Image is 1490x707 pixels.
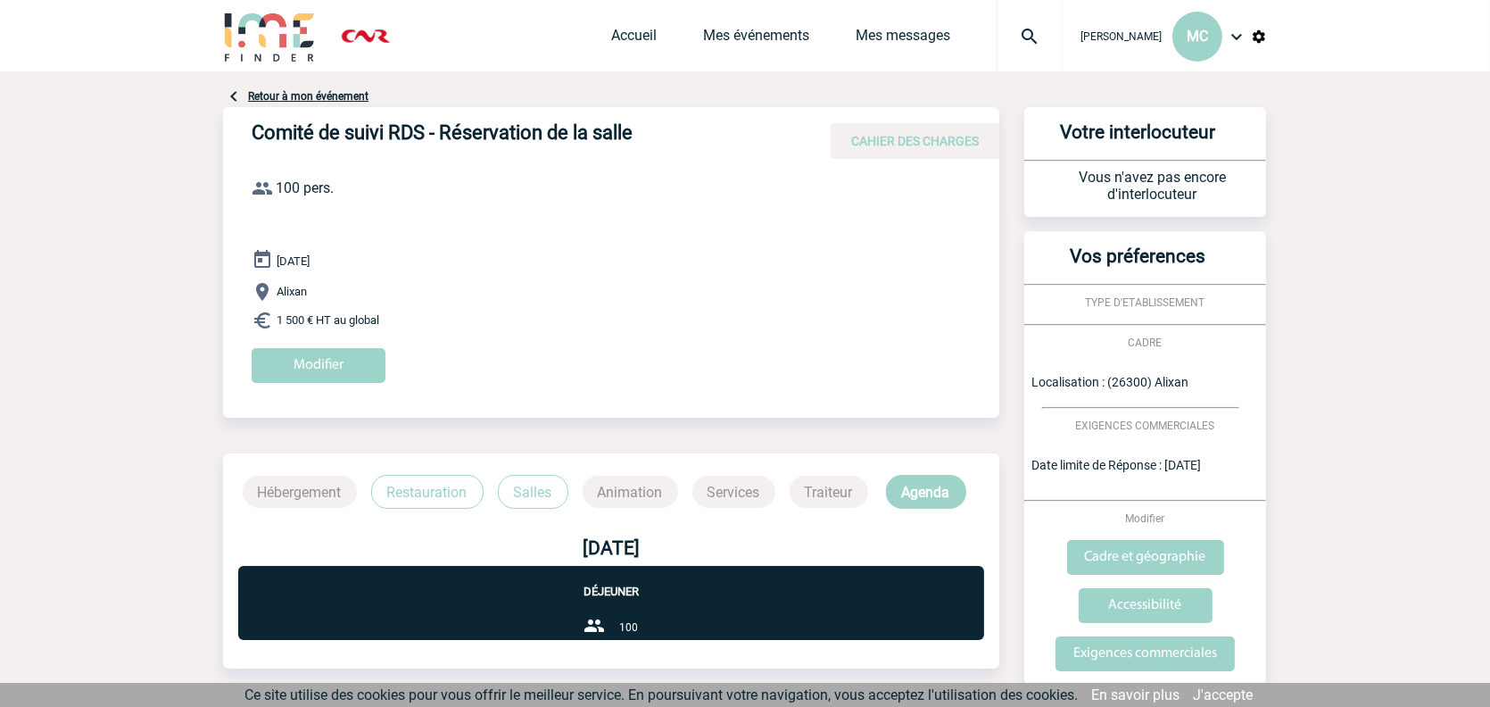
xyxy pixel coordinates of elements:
[1076,420,1215,432] span: EXIGENCES COMMERCIALES
[1080,30,1162,43] span: [PERSON_NAME]
[1129,337,1163,349] span: CADRE
[371,475,484,509] p: Restauration
[1055,636,1235,671] input: Exigences commerciales
[856,27,950,52] a: Mes messages
[248,90,368,103] a: Retour à mon événement
[1031,121,1245,160] h3: Votre interlocuteur
[277,286,307,299] span: Alixan
[276,180,334,197] span: 100 pers.
[498,475,568,509] p: Salles
[1187,28,1208,45] span: MC
[223,11,316,62] img: IME-Finder
[851,134,979,148] span: CAHIER DES CHARGES
[243,476,357,508] p: Hébergement
[252,121,787,152] h4: Comité de suivi RDS - Réservation de la salle
[619,621,638,634] span: 100
[1086,296,1205,309] span: TYPE D'ETABLISSEMENT
[886,475,966,509] p: Agenda
[1079,169,1226,203] span: Vous n'avez pas encore d'interlocuteur
[584,615,605,636] img: group-24-px-b.png
[1193,686,1253,703] a: J'accepte
[277,254,310,268] span: [DATE]
[238,566,983,598] p: Déjeuner
[611,27,657,52] a: Accueil
[244,686,1078,703] span: Ce site utilise des cookies pour vous offrir le meilleur service. En poursuivant votre navigation...
[1031,245,1245,284] h3: Vos préferences
[692,476,775,508] p: Services
[583,476,678,508] p: Animation
[583,537,640,559] b: [DATE]
[252,348,385,383] input: Modifier
[1031,375,1188,389] span: Localisation : (26300) Alixan
[790,476,868,508] p: Traiteur
[1091,686,1180,703] a: En savoir plus
[703,27,809,52] a: Mes événements
[1126,512,1165,525] span: Modifier
[277,314,379,328] span: 1 500 € HT au global
[1031,458,1201,472] span: Date limite de Réponse : [DATE]
[1079,588,1213,623] input: Accessibilité
[1067,540,1224,575] input: Cadre et géographie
